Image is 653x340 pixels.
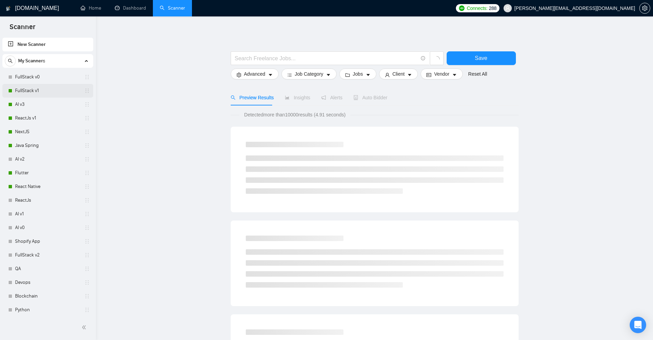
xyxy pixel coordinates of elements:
[15,84,80,98] a: FullStack v1
[231,95,235,100] span: search
[15,193,80,207] a: ReactJs
[84,74,90,80] span: holder
[639,3,650,14] button: setting
[630,317,646,333] div: Open Intercom Messenger
[81,5,101,11] a: homeHome
[15,139,80,152] a: Java Spring
[6,3,11,14] img: logo
[434,56,440,62] span: loading
[15,303,80,317] a: Python
[15,166,80,180] a: Flutter
[84,88,90,93] span: holder
[366,72,371,77] span: caret-down
[353,95,358,100] span: robot
[15,289,80,303] a: Blockchain
[84,211,90,217] span: holder
[15,180,80,193] a: React Native
[421,56,425,61] span: info-circle
[8,38,88,51] a: New Scanner
[84,293,90,299] span: holder
[231,68,279,79] button: settingAdvancedcaret-down
[84,115,90,121] span: holder
[15,235,80,248] a: Shopify App
[15,125,80,139] a: NextJS
[345,72,350,77] span: folder
[84,239,90,244] span: holder
[15,111,80,125] a: ReactJs v1
[407,72,412,77] span: caret-down
[468,70,487,78] a: Reset All
[353,70,363,78] span: Jobs
[115,5,146,11] a: dashboardDashboard
[434,70,449,78] span: Vendor
[268,72,273,77] span: caret-down
[84,143,90,148] span: holder
[235,54,418,63] input: Search Freelance Jobs...
[82,324,88,331] span: double-left
[84,102,90,107] span: holder
[326,72,331,77] span: caret-down
[505,6,510,11] span: user
[15,276,80,289] a: Devops
[15,152,80,166] a: AI v2
[285,95,310,100] span: Insights
[231,95,274,100] span: Preview Results
[5,55,16,66] button: search
[421,68,462,79] button: idcardVendorcaret-down
[379,68,418,79] button: userClientcaret-down
[339,68,376,79] button: folderJobscaret-down
[84,198,90,203] span: holder
[447,51,516,65] button: Save
[295,70,323,78] span: Job Category
[4,22,41,36] span: Scanner
[5,59,15,63] span: search
[426,72,431,77] span: idcard
[385,72,390,77] span: user
[639,5,650,11] a: setting
[84,170,90,176] span: holder
[15,207,80,221] a: AI v1
[281,68,337,79] button: barsJob Categorycaret-down
[237,72,241,77] span: setting
[321,95,326,100] span: notification
[84,184,90,189] span: holder
[244,70,265,78] span: Advanced
[321,95,342,100] span: Alerts
[392,70,405,78] span: Client
[84,266,90,272] span: holder
[15,248,80,262] a: FullStack v2
[489,4,496,12] span: 288
[15,221,80,235] a: AI v0
[287,72,292,77] span: bars
[15,262,80,276] a: QA
[475,54,487,62] span: Save
[18,54,45,68] span: My Scanners
[84,307,90,313] span: holder
[84,225,90,230] span: holder
[459,5,464,11] img: upwork-logo.png
[2,38,93,51] li: New Scanner
[84,129,90,135] span: holder
[467,4,487,12] span: Connects:
[84,280,90,285] span: holder
[84,252,90,258] span: holder
[160,5,185,11] a: searchScanner
[15,70,80,84] a: FullStack v0
[285,95,290,100] span: area-chart
[239,111,350,118] span: Detected more than 10000 results (4.91 seconds)
[15,98,80,111] a: AI v3
[84,156,90,162] span: holder
[353,95,387,100] span: Auto Bidder
[452,72,457,77] span: caret-down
